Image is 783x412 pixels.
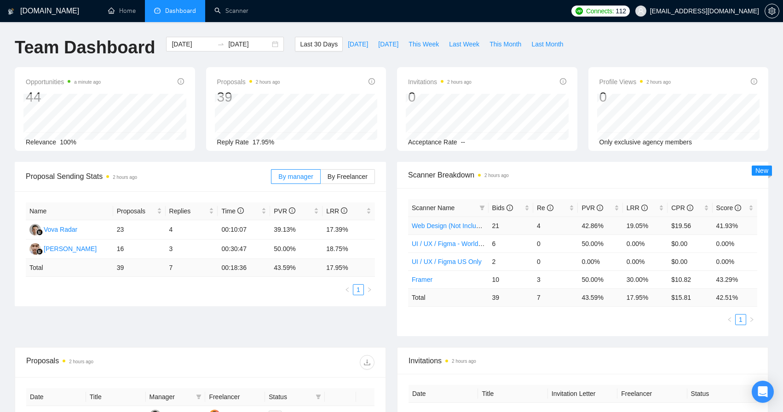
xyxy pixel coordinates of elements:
[60,138,76,146] span: 100%
[353,284,364,295] li: 1
[578,252,622,270] td: 0.00%
[221,207,243,215] span: Time
[360,359,374,366] span: download
[86,388,146,406] th: Title
[735,205,741,211] span: info-circle
[765,4,779,18] button: setting
[489,252,533,270] td: 2
[29,243,41,255] img: AI
[194,390,203,404] span: filter
[408,88,472,106] div: 0
[484,37,526,51] button: This Month
[326,207,347,215] span: LRR
[736,315,746,325] a: 1
[29,225,77,233] a: VRVova Radar
[218,240,270,259] td: 00:30:47
[26,202,113,220] th: Name
[314,390,323,404] span: filter
[531,39,563,49] span: Last Month
[461,138,465,146] span: --
[113,259,166,277] td: 39
[447,80,472,85] time: 2 hours ago
[489,270,533,288] td: 10
[228,39,270,49] input: End date
[29,224,41,235] img: VR
[489,217,533,235] td: 21
[713,252,757,270] td: 0.00%
[597,205,603,211] span: info-circle
[765,7,779,15] a: setting
[342,284,353,295] button: left
[368,78,375,85] span: info-circle
[599,88,671,106] div: 0
[256,80,280,85] time: 2 hours ago
[378,39,398,49] span: [DATE]
[409,355,757,366] span: Invitations
[26,171,271,182] span: Proposal Sending Stats
[560,78,566,85] span: info-circle
[668,288,712,306] td: $ 15.81
[646,80,671,85] time: 2 hours ago
[364,284,375,295] li: Next Page
[113,202,166,220] th: Proposals
[444,37,484,51] button: Last Week
[478,385,547,403] th: Title
[26,259,113,277] td: Total
[599,138,692,146] span: Only exclusive agency members
[214,7,248,15] a: searchScanner
[576,7,583,15] img: upwork-logo.png
[687,205,693,211] span: info-circle
[150,392,193,402] span: Manager
[36,229,43,235] img: gigradar-bm.png
[616,6,626,16] span: 112
[533,217,578,235] td: 4
[342,284,353,295] li: Previous Page
[409,385,478,403] th: Date
[69,359,93,364] time: 2 hours ago
[627,204,648,212] span: LRR
[492,204,513,212] span: Bids
[218,259,270,277] td: 00:18:36
[586,6,614,16] span: Connects:
[713,217,757,235] td: 41.93%
[412,204,455,212] span: Scanner Name
[270,259,322,277] td: 43.59 %
[166,240,218,259] td: 3
[408,288,489,306] td: Total
[270,220,322,240] td: 39.13%
[205,388,265,406] th: Freelancer
[316,394,321,400] span: filter
[364,284,375,295] button: right
[727,317,732,322] span: left
[217,88,280,106] div: 39
[507,205,513,211] span: info-circle
[755,167,768,174] span: New
[237,207,244,214] span: info-circle
[671,204,693,212] span: CPR
[752,381,774,403] div: Open Intercom Messenger
[547,205,553,211] span: info-circle
[217,138,249,146] span: Reply Rate
[165,7,196,15] span: Dashboard
[26,76,101,87] span: Opportunities
[452,359,476,364] time: 2 hours ago
[26,138,56,146] span: Relevance
[8,4,14,19] img: logo
[108,7,136,15] a: homeHome
[253,138,274,146] span: 17.95%
[489,235,533,252] td: 6
[713,235,757,252] td: 0.00%
[749,317,754,322] span: right
[765,7,779,15] span: setting
[343,37,373,51] button: [DATE]
[196,394,202,400] span: filter
[735,314,746,325] li: 1
[578,217,622,235] td: 42.86%
[533,235,578,252] td: 0
[36,248,43,255] img: gigradar-bm.png
[166,202,218,220] th: Replies
[412,222,553,229] a: Web Design (Not Including Ecommerce / Shopify)
[484,173,509,178] time: 2 hours ago
[412,276,432,283] a: Framer
[348,39,368,49] span: [DATE]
